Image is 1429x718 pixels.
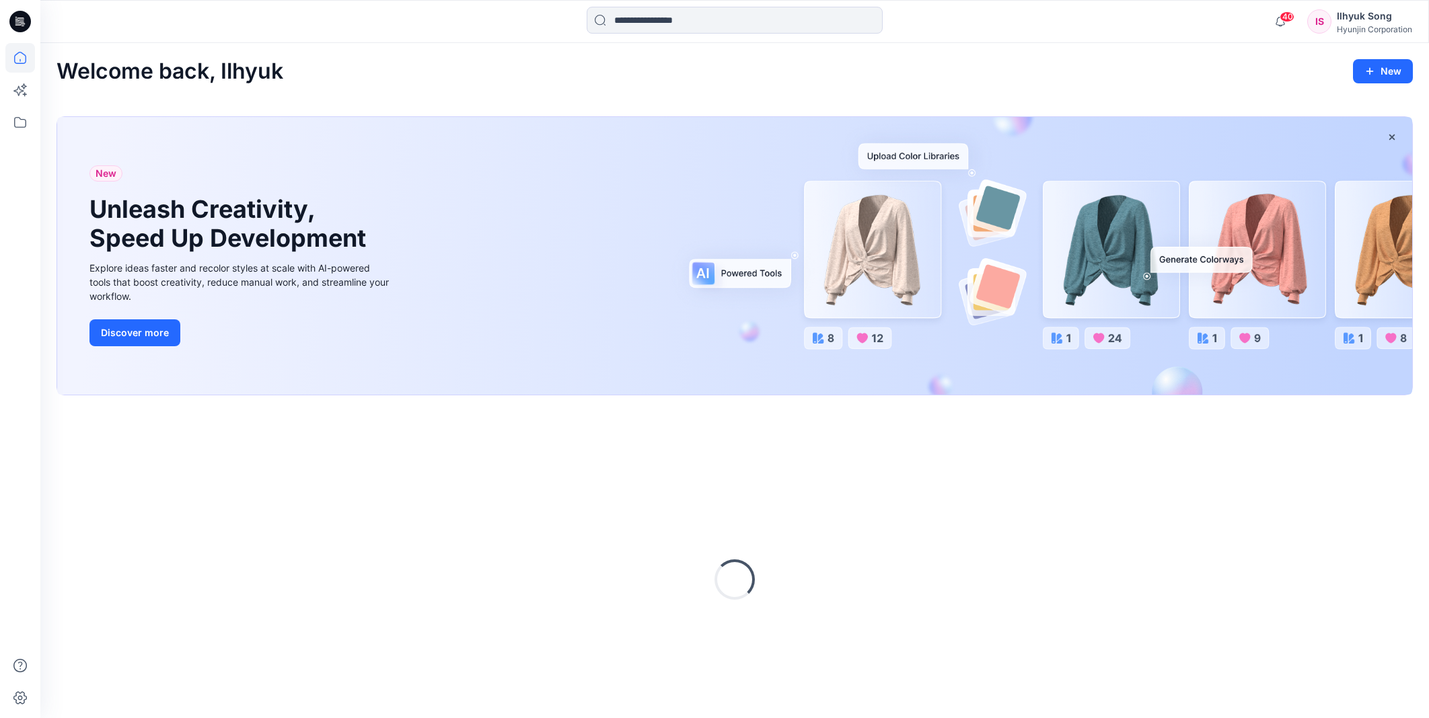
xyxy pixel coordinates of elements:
button: New [1353,59,1413,83]
div: Hyunjin Corporation [1337,24,1412,34]
button: Discover more [89,319,180,346]
a: Discover more [89,319,392,346]
span: 40 [1280,11,1294,22]
div: Explore ideas faster and recolor styles at scale with AI-powered tools that boost creativity, red... [89,261,392,303]
div: Ilhyuk Song [1337,8,1412,24]
h2: Welcome back, Ilhyuk [57,59,283,84]
div: IS [1307,9,1331,34]
h1: Unleash Creativity, Speed Up Development [89,195,372,253]
span: New [96,165,116,182]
